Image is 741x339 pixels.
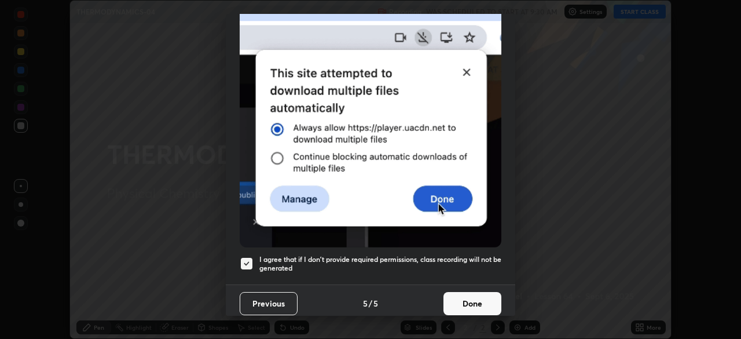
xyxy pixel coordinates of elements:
[369,297,372,309] h4: /
[373,297,378,309] h4: 5
[259,255,501,273] h5: I agree that if I don't provide required permissions, class recording will not be generated
[240,292,298,315] button: Previous
[363,297,368,309] h4: 5
[443,292,501,315] button: Done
